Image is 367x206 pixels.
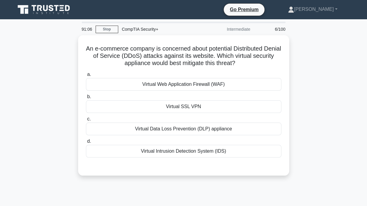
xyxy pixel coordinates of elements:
div: 91:06 [78,23,96,35]
span: a. [87,72,91,77]
a: Go Premium [226,6,262,13]
div: Virtual Intrusion Detection System (IDS) [86,145,281,158]
a: Stop [96,26,118,33]
span: b. [87,94,91,99]
div: Virtual Data Loss Prevention (DLP) appliance [86,123,281,135]
div: Virtual Web Application Firewall (WAF) [86,78,281,91]
span: d. [87,139,91,144]
div: Intermediate [201,23,254,35]
div: Virtual SSL VPN [86,100,281,113]
a: [PERSON_NAME] [274,3,352,15]
div: 6/100 [254,23,289,35]
div: CompTIA Security+ [118,23,201,35]
h5: An e-commerce company is concerned about potential Distributed Denial of Service (DDoS) attacks a... [85,45,282,67]
span: c. [87,116,91,121]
